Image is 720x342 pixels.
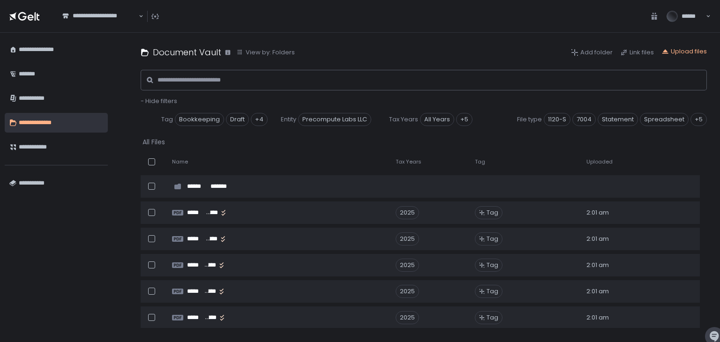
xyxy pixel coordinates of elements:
button: Add folder [571,48,613,57]
div: 2025 [396,285,419,298]
span: 2:01 am [586,208,609,217]
div: +5 [456,113,472,126]
button: Link files [620,48,654,57]
span: File type [517,115,542,124]
span: Tax Years [389,115,418,124]
span: Spreadsheet [640,113,689,126]
span: Name [172,158,188,165]
h1: Document Vault [153,46,221,59]
button: All Files [142,137,167,147]
span: Tag [161,115,173,124]
div: +4 [251,113,268,126]
div: 2025 [396,311,419,324]
span: Tag [487,235,498,243]
div: Search for option [56,7,143,26]
span: Bookkeeping [175,113,224,126]
input: Search for option [62,20,138,30]
button: Upload files [661,47,707,56]
div: All Files [142,137,165,147]
div: +5 [690,113,707,126]
span: 7004 [572,113,596,126]
span: Tag [487,287,498,296]
button: - Hide filters [141,97,177,105]
span: Precompute Labs LLC [298,113,371,126]
div: 2025 [396,232,419,245]
span: 2:01 am [586,313,609,322]
span: All Years [420,113,454,126]
span: Draft [226,113,249,126]
span: Uploaded [586,158,613,165]
span: Tag [487,208,498,217]
button: View by: Folders [236,48,295,57]
div: 2025 [396,259,419,272]
span: Tag [487,261,498,269]
span: Tag [487,313,498,322]
span: 1120-S [544,113,570,126]
span: 2:01 am [586,261,609,269]
span: Tag [475,158,485,165]
span: Entity [281,115,296,124]
span: Statement [598,113,638,126]
span: 2:01 am [586,235,609,243]
span: 2:01 am [586,287,609,296]
span: Tax Years [396,158,421,165]
div: 2025 [396,206,419,219]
